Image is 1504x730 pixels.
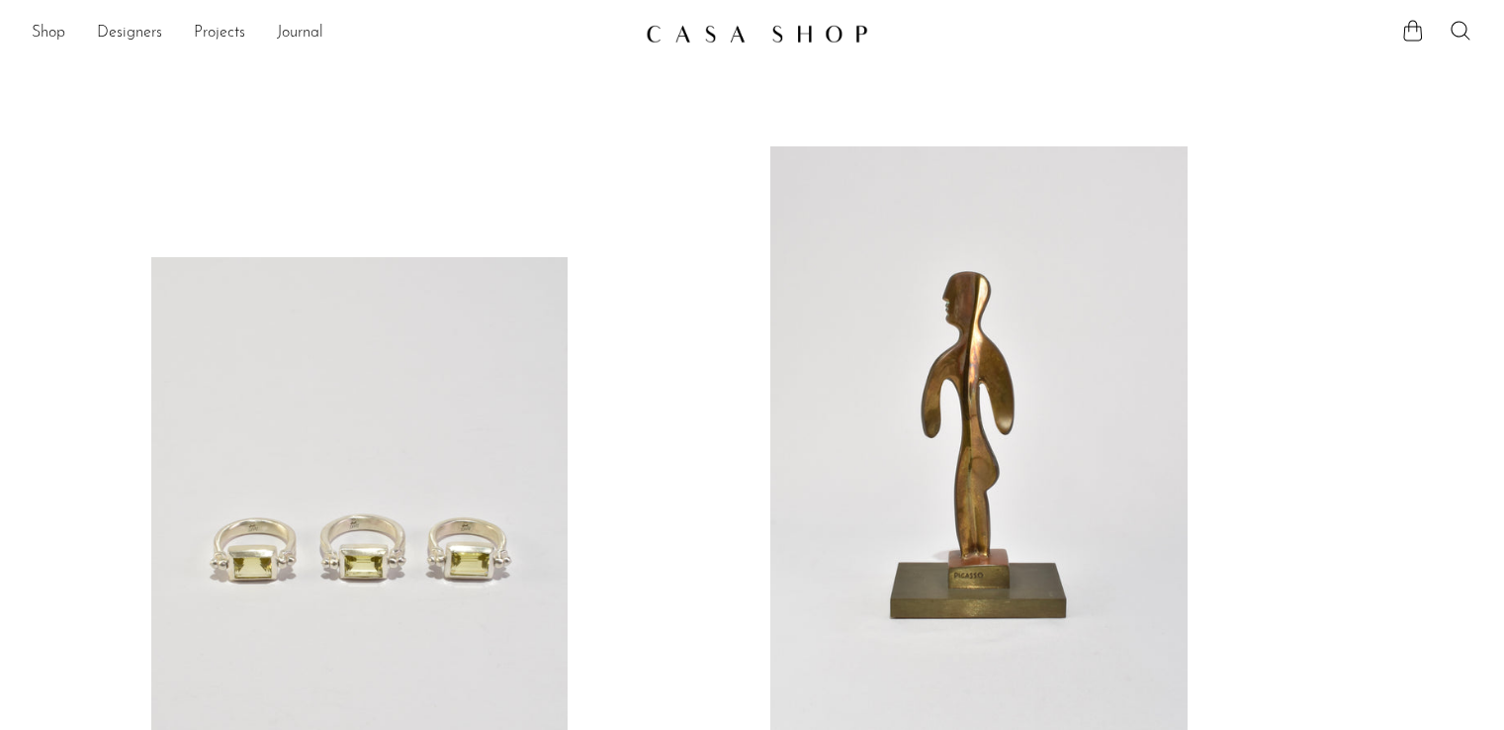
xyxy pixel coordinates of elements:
nav: Desktop navigation [32,17,630,50]
a: Shop [32,21,65,46]
a: Journal [277,21,323,46]
a: Designers [97,21,162,46]
a: Projects [194,21,245,46]
ul: NEW HEADER MENU [32,17,630,50]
